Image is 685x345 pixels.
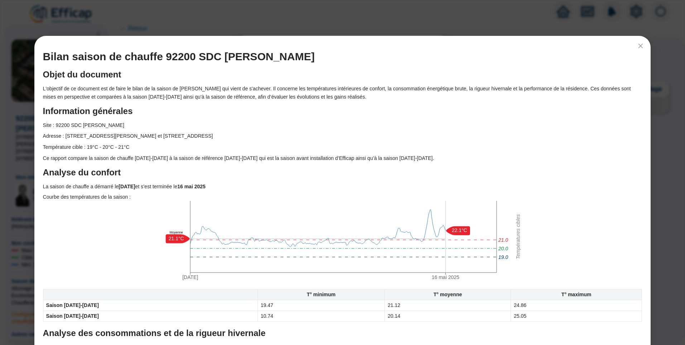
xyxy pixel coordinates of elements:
[169,231,183,234] text: Moyenne
[43,327,642,339] h2: Analyse des consommations et de la rigueur hivernale
[498,237,508,243] tspan: 21.0
[498,246,508,251] tspan: 20.0
[515,214,521,259] tspan: Températures cibles
[43,50,642,63] h1: Bilan saison de chauffe 92200 SDC [PERSON_NAME]
[307,292,335,297] strong: T° minimum
[511,300,642,311] td: 24.86
[43,105,642,117] h2: Information générales
[43,85,642,101] p: L'objectif de ce document est de faire le bilan de la saison de [PERSON_NAME] qui vient de s'ache...
[169,236,184,241] text: 21.1°C
[43,143,642,151] p: Température cible : 19°C - 20°C - 21°C
[46,313,99,319] strong: Saison [DATE]-[DATE]
[385,300,511,311] td: 21.12
[511,311,642,322] td: 25.05
[638,43,643,49] span: close
[119,184,135,189] strong: [DATE]
[385,311,511,322] td: 20.14
[635,43,646,49] span: Fermer
[498,254,508,260] tspan: 19.0
[43,121,642,129] p: Site : 92200 SDC [PERSON_NAME]
[43,183,642,191] p: La saison de chauffe a démarré le et s’est terminée le
[177,184,206,189] strong: 16 mai 2025
[452,227,467,233] text: 22.1°C
[258,300,385,311] td: 19.47
[43,154,642,162] p: Ce rapport compare la saison de chauffe [DATE]-[DATE] à la saison de référence [DATE]-[DATE] qui ...
[561,292,591,297] strong: T° maximum
[43,69,642,80] h2: Objet du document
[258,311,385,322] td: 10.74
[43,132,642,140] p: Adresse : [STREET_ADDRESS][PERSON_NAME] et [STREET_ADDRESS]
[432,274,459,280] tspan: 16 mai 2025
[433,292,462,297] strong: T° moyenne
[182,274,198,280] tspan: [DATE]
[46,302,99,308] strong: Saison [DATE]-[DATE]
[43,167,642,178] h2: Analyse du confort
[635,40,646,52] button: Close
[43,193,642,201] h3: Courbe des températures de la saison :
